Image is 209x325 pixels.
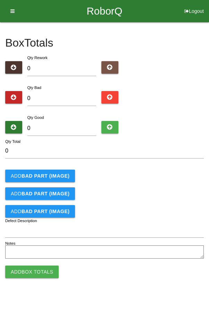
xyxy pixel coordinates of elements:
label: Defect Description [5,218,37,224]
b: BAD PART (IMAGE) [22,191,69,196]
b: BAD PART (IMAGE) [22,173,69,179]
button: AddBox Totals [5,266,59,278]
h4: Box Totals [5,37,204,49]
label: Qty Bad [27,86,41,90]
button: AddBAD PART (IMAGE) [5,205,75,218]
label: Notes [5,241,15,246]
button: AddBAD PART (IMAGE) [5,170,75,182]
label: Qty Rework [27,56,48,60]
button: AddBAD PART (IMAGE) [5,187,75,200]
label: Qty Total [5,139,20,145]
b: BAD PART (IMAGE) [22,209,69,214]
label: Qty Good [27,115,44,120]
